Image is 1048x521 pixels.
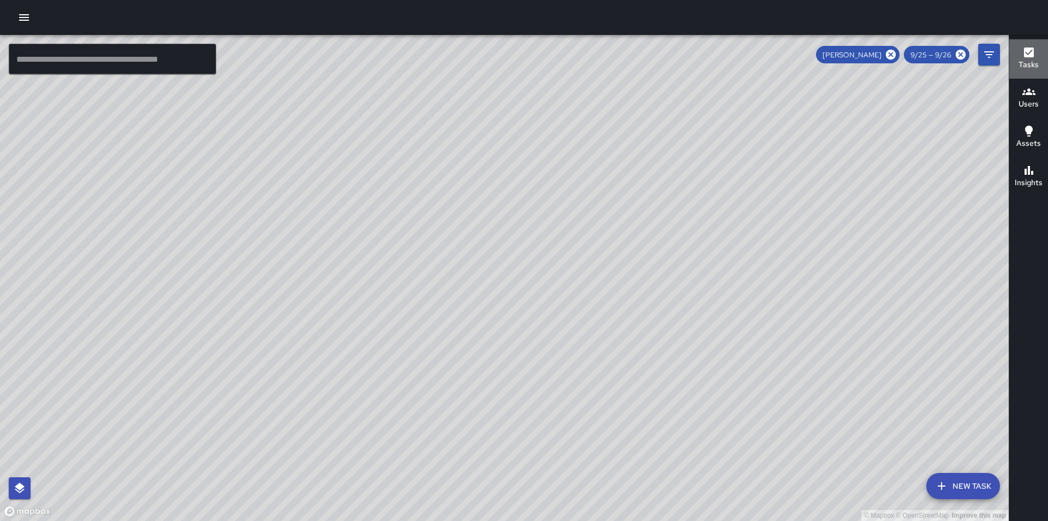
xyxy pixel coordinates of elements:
button: Filters [978,44,1000,66]
div: [PERSON_NAME] [816,46,900,63]
div: 9/25 — 9/26 [904,46,969,63]
button: Insights [1009,157,1048,197]
h6: Users [1019,98,1039,110]
span: [PERSON_NAME] [816,50,888,60]
button: Assets [1009,118,1048,157]
button: New Task [926,473,1000,499]
span: 9/25 — 9/26 [904,50,958,60]
h6: Tasks [1019,59,1039,71]
h6: Insights [1015,177,1043,189]
button: Users [1009,79,1048,118]
h6: Assets [1016,138,1041,150]
button: Tasks [1009,39,1048,79]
